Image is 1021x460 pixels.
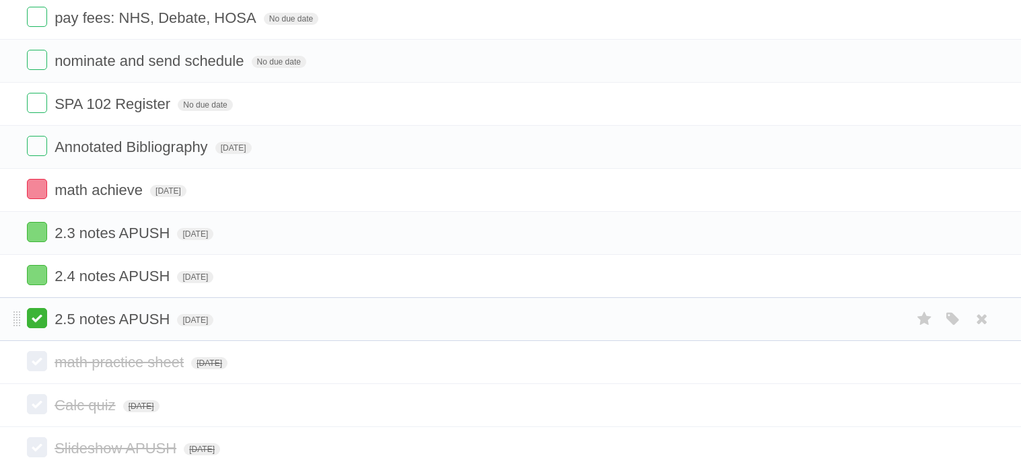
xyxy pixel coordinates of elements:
label: Star task [912,308,938,330]
label: Done [27,7,47,27]
label: Done [27,50,47,70]
label: Done [27,179,47,199]
span: nominate and send schedule [55,52,247,69]
span: [DATE] [177,271,213,283]
label: Done [27,93,47,113]
label: Done [27,265,47,285]
span: Annotated Bibliography [55,139,211,155]
span: [DATE] [184,443,220,455]
label: Done [27,308,47,328]
span: 2.4 notes APUSH [55,268,173,284]
span: No due date [252,56,306,68]
span: math achieve [55,182,146,198]
span: math practice sheet [55,354,187,371]
span: [DATE] [123,400,160,412]
span: Slideshow APUSH [55,440,180,457]
span: pay fees: NHS, Debate, HOSA [55,9,260,26]
label: Done [27,394,47,414]
span: [DATE] [215,142,252,154]
span: 2.5 notes APUSH [55,311,173,328]
span: [DATE] [150,185,186,197]
span: [DATE] [191,357,227,369]
span: 2.3 notes APUSH [55,225,173,241]
span: [DATE] [177,314,213,326]
label: Done [27,222,47,242]
label: Done [27,351,47,371]
span: No due date [264,13,318,25]
label: Done [27,136,47,156]
span: SPA 102 Register [55,95,174,112]
span: No due date [178,99,232,111]
span: [DATE] [177,228,213,240]
span: Calc quiz [55,397,118,414]
label: Done [27,437,47,457]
